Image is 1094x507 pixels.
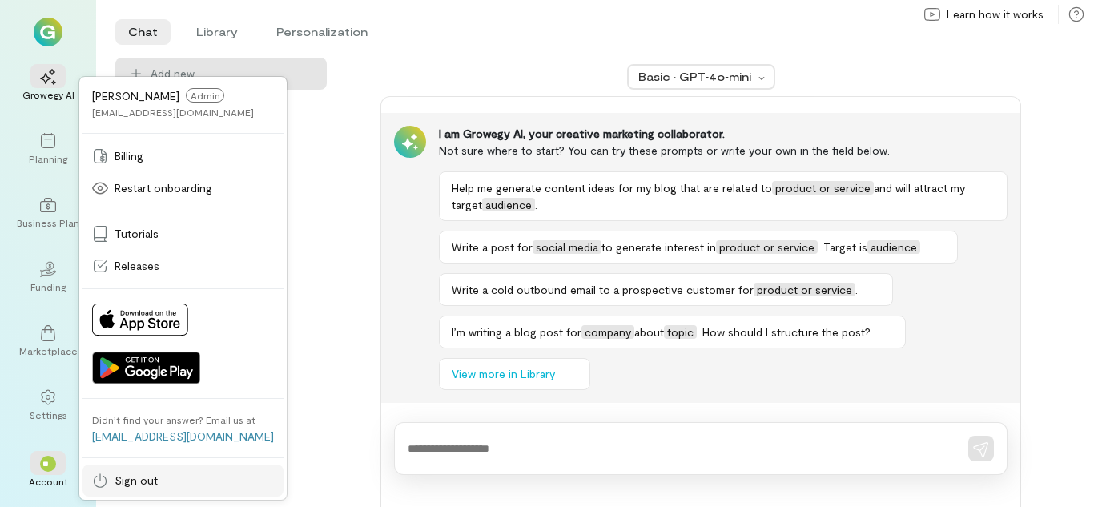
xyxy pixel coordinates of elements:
[92,429,274,443] a: [EMAIL_ADDRESS][DOMAIN_NAME]
[452,240,533,254] span: Write a post for
[716,240,818,254] span: product or service
[115,180,212,196] span: Restart onboarding
[482,198,535,211] span: audience
[19,120,77,178] a: Planning
[19,312,77,370] a: Marketplace
[535,198,537,211] span: .
[92,352,200,384] img: Get it on Google Play
[115,226,159,242] span: Tutorials
[634,325,664,339] span: about
[19,248,77,306] a: Funding
[697,325,871,339] span: . How should I structure the post?
[82,218,284,250] a: Tutorials
[439,358,590,390] button: View more in Library
[439,316,906,348] button: I’m writing a blog post forcompanyabouttopic. How should I structure the post?
[115,19,171,45] li: Chat
[664,325,697,339] span: topic
[183,19,251,45] li: Library
[818,240,867,254] span: . Target is
[186,88,224,103] span: Admin
[22,88,74,101] div: Growegy AI
[115,258,159,274] span: Releases
[115,148,143,164] span: Billing
[19,376,77,434] a: Settings
[581,325,634,339] span: company
[82,250,284,282] a: Releases
[82,465,284,497] a: Sign out
[867,240,920,254] span: audience
[17,216,79,229] div: Business Plan
[452,181,772,195] span: Help me generate content ideas for my blog that are related to
[19,344,78,357] div: Marketplace
[855,283,858,296] span: .
[601,240,716,254] span: to generate interest in
[638,69,754,85] div: Basic · GPT‑4o‑mini
[920,240,923,254] span: .
[19,56,77,114] a: Growegy AI
[82,140,284,172] a: Billing
[533,240,601,254] span: social media
[92,106,254,119] div: [EMAIL_ADDRESS][DOMAIN_NAME]
[452,283,754,296] span: Write a cold outbound email to a prospective customer for
[439,231,958,264] button: Write a post forsocial mediato generate interest inproduct or service. Target isaudience.
[92,89,179,103] span: [PERSON_NAME]
[452,366,555,382] span: View more in Library
[30,280,66,293] div: Funding
[439,142,1008,159] div: Not sure where to start? You can try these prompts or write your own in the field below.
[92,304,188,336] img: Download on App Store
[115,473,158,489] span: Sign out
[772,181,874,195] span: product or service
[151,66,195,82] span: Add new
[754,283,855,296] span: product or service
[439,171,1008,221] button: Help me generate content ideas for my blog that are related toproduct or serviceand will attract ...
[19,184,77,242] a: Business Plan
[263,19,380,45] li: Personalization
[452,325,581,339] span: I’m writing a blog post for
[82,172,284,204] a: Restart onboarding
[29,475,68,488] div: Account
[439,126,1008,142] div: I am Growegy AI, your creative marketing collaborator.
[30,408,67,421] div: Settings
[92,413,255,426] div: Didn’t find your answer? Email us at
[439,273,893,306] button: Write a cold outbound email to a prospective customer forproduct or service.
[29,152,67,165] div: Planning
[947,6,1044,22] span: Learn how it works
